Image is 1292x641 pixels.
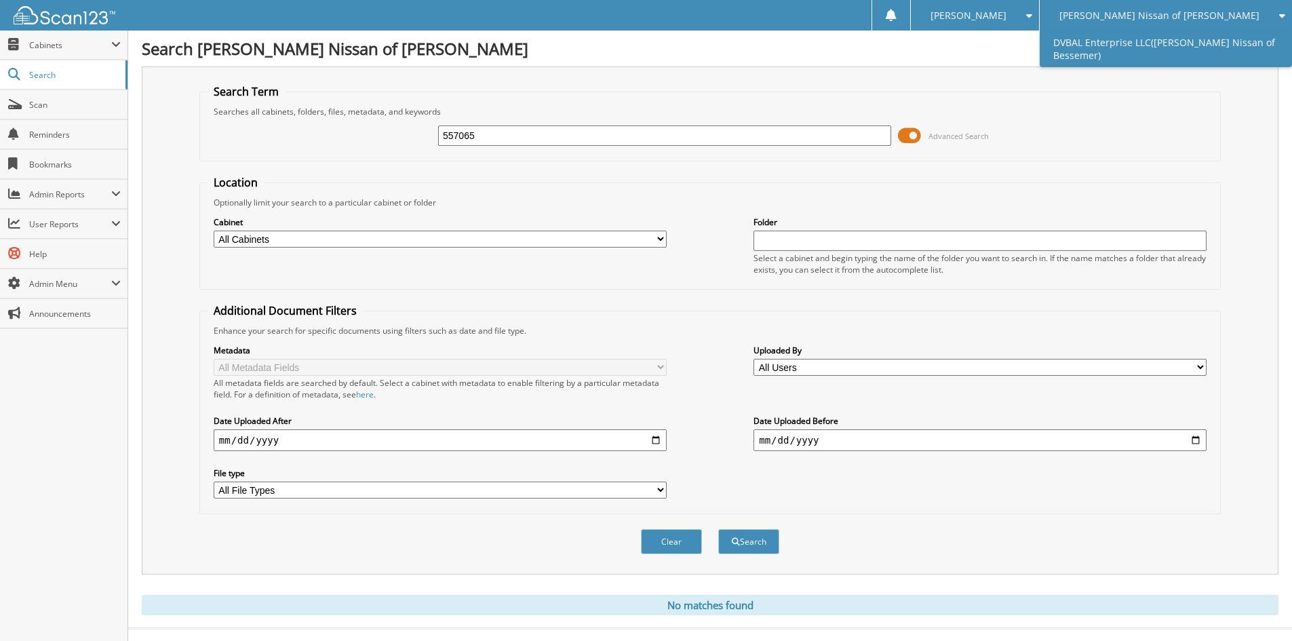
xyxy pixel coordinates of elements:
label: Uploaded By [753,345,1207,356]
legend: Search Term [207,84,286,99]
label: Cabinet [214,216,667,228]
div: No matches found [142,595,1278,615]
span: Scan [29,99,121,111]
div: Optionally limit your search to a particular cabinet or folder [207,197,1213,208]
span: [PERSON_NAME] Nissan of [PERSON_NAME] [1059,12,1259,20]
span: Cabinets [29,39,111,51]
div: Searches all cabinets, folders, files, metadata, and keywords [207,106,1213,117]
div: Select a cabinet and begin typing the name of the folder you want to search in. If the name match... [753,252,1207,275]
button: Clear [641,529,702,554]
span: [PERSON_NAME] [931,12,1006,20]
label: Metadata [214,345,667,356]
div: All metadata fields are searched by default. Select a cabinet with metadata to enable filtering b... [214,377,667,400]
input: end [753,429,1207,451]
span: User Reports [29,218,111,230]
a: here [356,389,374,400]
legend: Additional Document Filters [207,303,364,318]
h1: Search [PERSON_NAME] Nissan of [PERSON_NAME] [142,37,1278,60]
span: Admin Menu [29,278,111,290]
iframe: Chat Widget [1224,576,1292,641]
label: Folder [753,216,1207,228]
label: File type [214,467,667,479]
legend: Location [207,175,265,190]
span: Announcements [29,308,121,319]
button: Search [718,529,779,554]
span: Advanced Search [928,131,989,141]
span: Admin Reports [29,189,111,200]
a: DVBAL Enterprise LLC([PERSON_NAME] Nissan of Bessemer) [1040,31,1292,67]
span: Search [29,69,119,81]
span: Bookmarks [29,159,121,170]
label: Date Uploaded Before [753,415,1207,427]
span: Help [29,248,121,260]
label: Date Uploaded After [214,415,667,427]
input: start [214,429,667,451]
img: scan123-logo-white.svg [14,6,115,24]
span: Reminders [29,129,121,140]
div: Enhance your search for specific documents using filters such as date and file type. [207,325,1213,336]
